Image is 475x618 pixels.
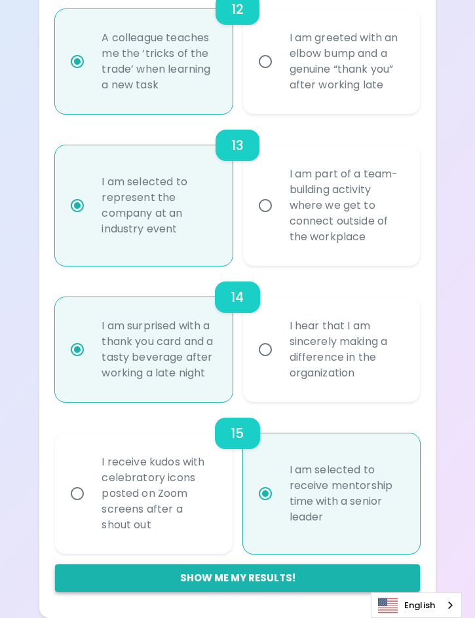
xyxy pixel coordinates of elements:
[55,402,419,554] div: choice-group-check
[279,151,413,261] div: I am part of a team-building activity where we get to connect outside of the workplace
[371,593,461,617] a: English
[279,302,413,397] div: I hear that I am sincerely making a difference in the organization
[91,302,225,397] div: I am surprised with a thank you card and a tasty beverage after working a late night
[231,287,244,308] h6: 14
[371,592,462,618] aside: Language selected: English
[55,114,419,266] div: choice-group-check
[91,439,225,549] div: I receive kudos with celebratory icons posted on Zoom screens after a shout out
[371,592,462,618] div: Language
[55,564,419,592] button: Show me my results!
[91,158,225,253] div: I am selected to represent the company at an industry event
[231,135,244,156] h6: 13
[279,14,413,109] div: I am greeted with an elbow bump and a genuine “thank you” after working late
[279,446,413,541] div: I am selected to receive mentorship time with a senior leader
[231,423,244,444] h6: 15
[91,14,225,109] div: A colleague teaches me the ‘tricks of the trade’ when learning a new task
[55,266,419,402] div: choice-group-check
